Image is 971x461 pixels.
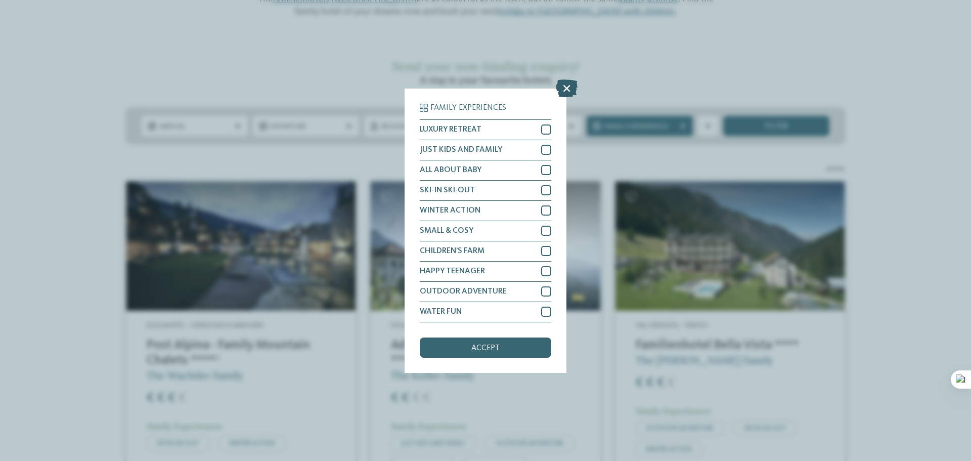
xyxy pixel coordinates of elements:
[420,227,473,235] span: SMALL & COSY
[420,186,475,194] span: SKI-IN SKI-OUT
[420,125,481,134] span: LUXURY RETREAT
[420,146,502,154] span: JUST KIDS AND FAMILY
[420,308,462,316] span: WATER FUN
[430,104,506,112] span: Family Experiences
[420,267,485,275] span: HAPPY TEENAGER
[420,166,481,174] span: ALL ABOUT BABY
[420,247,484,255] span: CHILDREN’S FARM
[471,344,500,352] span: accept
[420,206,480,215] span: WINTER ACTION
[420,287,507,296] span: OUTDOOR ADVENTURE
